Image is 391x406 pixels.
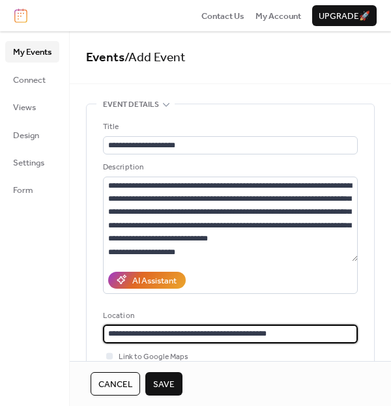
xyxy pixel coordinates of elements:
div: Description [103,161,355,174]
span: Settings [13,156,44,169]
a: Connect [5,69,59,90]
button: Cancel [91,372,140,396]
span: Design [13,129,39,142]
span: Upgrade 🚀 [319,10,370,23]
span: Views [13,101,36,114]
a: Form [5,179,59,200]
a: Settings [5,152,59,173]
div: Title [103,121,355,134]
a: Views [5,96,59,117]
a: Contact Us [201,9,244,22]
a: My Account [255,9,301,22]
button: AI Assistant [108,272,186,289]
span: Contact Us [201,10,244,23]
a: Events [86,46,124,70]
span: My Events [13,46,51,59]
a: My Events [5,41,59,62]
img: logo [14,8,27,23]
div: AI Assistant [132,274,177,287]
span: Event details [103,98,159,111]
a: Design [5,124,59,145]
span: Cancel [98,378,132,391]
span: Link to Google Maps [119,351,188,364]
span: Connect [13,74,46,87]
button: Save [145,372,182,396]
div: Location [103,310,355,323]
span: / Add Event [124,46,186,70]
span: Save [153,378,175,391]
button: Upgrade🚀 [312,5,377,26]
span: My Account [255,10,301,23]
span: Form [13,184,33,197]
